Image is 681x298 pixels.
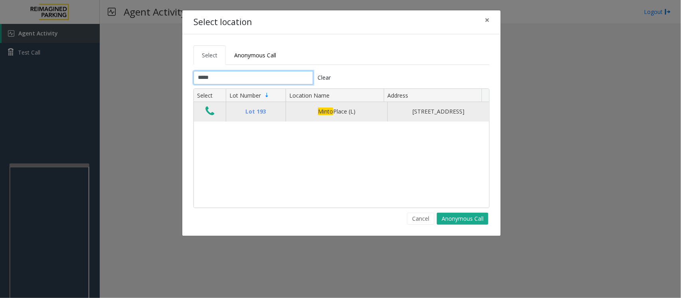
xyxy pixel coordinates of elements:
[318,108,333,115] span: Minto
[229,92,261,99] span: Lot Number
[313,71,336,84] button: Clear
[437,213,488,225] button: Anonymous Call
[202,51,217,59] span: Select
[193,45,490,65] ul: Tabs
[234,51,276,59] span: Anonymous Call
[231,107,281,116] div: Lot 193
[194,89,489,208] div: Data table
[407,213,434,225] button: Cancel
[485,14,490,25] span: ×
[194,89,226,102] th: Select
[193,16,252,29] h4: Select location
[479,10,495,30] button: Close
[291,107,383,116] div: Place (L)
[264,92,270,98] span: Sortable
[387,92,408,99] span: Address
[289,92,330,99] span: Location Name
[393,107,484,116] div: [STREET_ADDRESS]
